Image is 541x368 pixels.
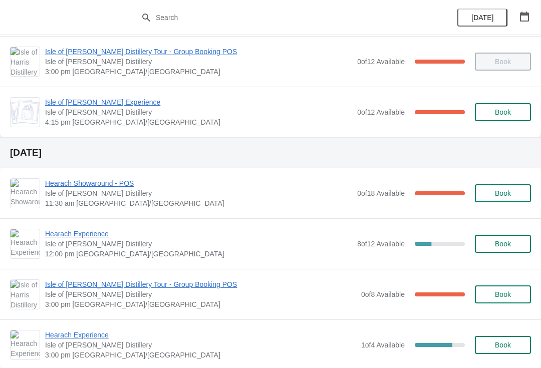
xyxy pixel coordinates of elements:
img: Isle of Harris Gin Experience | Isle of Harris Distillery | 4:15 pm Europe/London [11,100,40,124]
span: Book [495,240,511,248]
button: Book [475,285,531,303]
span: 1 of 4 Available [361,341,405,349]
span: 3:00 pm [GEOGRAPHIC_DATA]/[GEOGRAPHIC_DATA] [45,299,356,309]
span: Book [495,290,511,298]
img: Isle of Harris Distillery Tour - Group Booking POS | Isle of Harris Distillery | 3:00 pm Europe/L... [11,47,40,76]
button: Book [475,184,531,202]
span: 3:00 pm [GEOGRAPHIC_DATA]/[GEOGRAPHIC_DATA] [45,350,356,360]
span: 0 of 12 Available [357,58,405,66]
img: Hearach Experience | Isle of Harris Distillery | 12:00 pm Europe/London [11,229,40,258]
span: 0 of 8 Available [361,290,405,298]
h2: [DATE] [10,148,531,158]
span: Book [495,341,511,349]
span: Isle of [PERSON_NAME] Distillery [45,239,352,249]
span: [DATE] [471,14,493,22]
span: 0 of 12 Available [357,108,405,116]
button: Book [475,103,531,121]
span: Book [495,108,511,116]
img: Isle of Harris Distillery Tour - Group Booking POS | Isle of Harris Distillery | 3:00 pm Europe/L... [11,280,40,309]
span: Isle of [PERSON_NAME] Distillery Tour - Group Booking POS [45,279,356,289]
span: Isle of [PERSON_NAME] Distillery [45,57,352,67]
span: Isle of [PERSON_NAME] Distillery Tour - Group Booking POS [45,47,352,57]
span: 3:00 pm [GEOGRAPHIC_DATA]/[GEOGRAPHIC_DATA] [45,67,352,77]
span: 4:15 pm [GEOGRAPHIC_DATA]/[GEOGRAPHIC_DATA] [45,117,352,127]
span: 8 of 12 Available [357,240,405,248]
span: 12:00 pm [GEOGRAPHIC_DATA]/[GEOGRAPHIC_DATA] [45,249,352,259]
span: Isle of [PERSON_NAME] Experience [45,97,352,107]
span: Isle of [PERSON_NAME] Distillery [45,289,356,299]
span: Hearach Experience [45,229,352,239]
button: [DATE] [457,9,507,27]
span: Hearach Experience [45,330,356,340]
span: Isle of [PERSON_NAME] Distillery [45,107,352,117]
input: Search [155,9,406,27]
span: Hearach Showaround - POS [45,178,352,188]
button: Book [475,336,531,354]
img: Hearach Experience | Isle of Harris Distillery | 3:00 pm Europe/London [11,330,40,359]
span: Isle of [PERSON_NAME] Distillery [45,188,352,198]
button: Book [475,235,531,253]
img: Hearach Showaround - POS | Isle of Harris Distillery | 11:30 am Europe/London [11,179,40,208]
span: Isle of [PERSON_NAME] Distillery [45,340,356,350]
span: 11:30 am [GEOGRAPHIC_DATA]/[GEOGRAPHIC_DATA] [45,198,352,208]
span: 0 of 18 Available [357,189,405,197]
span: Book [495,189,511,197]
